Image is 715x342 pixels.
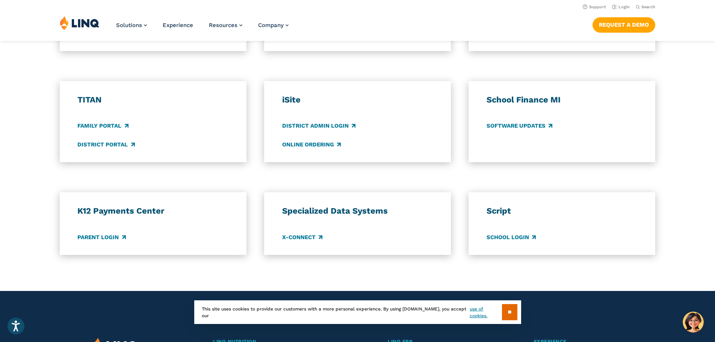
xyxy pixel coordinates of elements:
[593,16,655,32] nav: Button Navigation
[282,233,322,241] a: X-Connect
[77,233,125,241] a: Parent Login
[593,17,655,32] a: Request a Demo
[77,122,128,130] a: Family Portal
[60,16,100,30] img: LINQ | K‑12 Software
[282,140,341,149] a: Online Ordering
[116,22,147,29] a: Solutions
[77,140,135,149] a: District Portal
[163,22,193,29] a: Experience
[258,22,284,29] span: Company
[282,206,433,216] h3: Specialized Data Systems
[116,22,142,29] span: Solutions
[612,5,630,9] a: Login
[636,4,655,10] button: Open Search Bar
[487,206,637,216] h3: Script
[209,22,242,29] a: Resources
[487,95,637,105] h3: School Finance MI
[641,5,655,9] span: Search
[116,16,289,41] nav: Primary Navigation
[194,300,521,324] div: This site uses cookies to provide our customers with a more personal experience. By using [DOMAIN...
[487,233,536,241] a: School Login
[282,122,355,130] a: District Admin Login
[470,306,502,319] a: use of cookies.
[77,206,228,216] h3: K12 Payments Center
[683,312,704,333] button: Hello, have a question? Let’s chat.
[487,122,552,130] a: Software Updates
[209,22,237,29] span: Resources
[583,5,606,9] a: Support
[77,95,228,105] h3: TITAN
[258,22,289,29] a: Company
[282,95,433,105] h3: iSite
